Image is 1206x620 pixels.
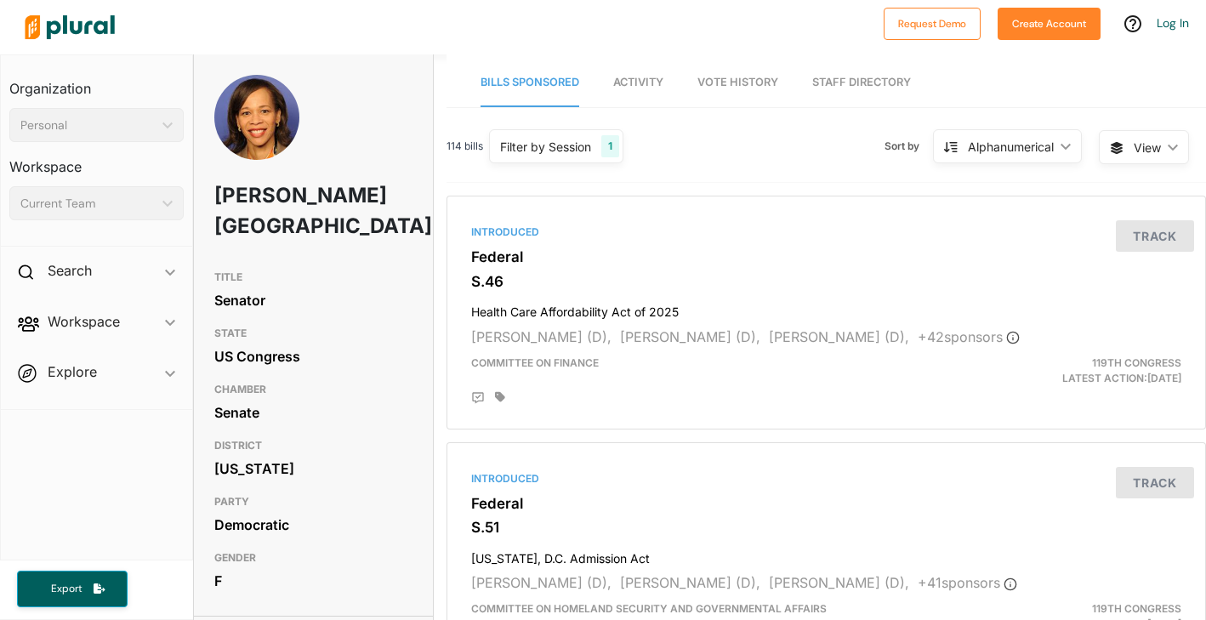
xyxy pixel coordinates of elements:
h3: PARTY [214,492,412,512]
a: Create Account [998,14,1101,31]
div: Introduced [471,471,1181,486]
span: View [1134,139,1161,156]
h4: [US_STATE], D.C. Admission Act [471,543,1181,566]
img: Headshot of Lisa Blunt Rochester [214,75,299,179]
div: Current Team [20,195,156,213]
span: [PERSON_NAME] (D), [471,328,612,345]
div: Latest Action: [DATE] [949,356,1194,386]
a: Bills Sponsored [481,59,579,107]
span: [PERSON_NAME] (D), [769,328,909,345]
span: Committee on Finance [471,356,599,369]
div: Introduced [471,225,1181,240]
div: Alphanumerical [968,138,1054,156]
span: [PERSON_NAME] (D), [471,574,612,591]
span: Sort by [885,139,933,154]
h3: CHAMBER [214,379,412,400]
span: Activity [613,76,663,88]
button: Export [17,571,128,607]
span: + 41 sponsor s [918,574,1017,591]
h3: GENDER [214,548,412,568]
div: Personal [20,117,156,134]
div: [US_STATE] [214,456,412,481]
span: 114 bills [447,139,483,154]
span: + 42 sponsor s [918,328,1020,345]
h3: S.46 [471,273,1181,290]
span: Export [39,582,94,596]
div: 1 [601,135,619,157]
h3: DISTRICT [214,435,412,456]
span: Vote History [697,76,778,88]
h4: Health Care Affordability Act of 2025 [471,297,1181,320]
div: Senate [214,400,412,425]
h1: [PERSON_NAME] [GEOGRAPHIC_DATA] [214,170,333,252]
div: Democratic [214,512,412,538]
button: Request Demo [884,8,981,40]
span: 119th Congress [1092,602,1181,615]
button: Track [1116,220,1194,252]
span: [PERSON_NAME] (D), [620,328,760,345]
div: US Congress [214,344,412,369]
h3: S.51 [471,519,1181,536]
h3: STATE [214,323,412,344]
span: [PERSON_NAME] (D), [769,574,909,591]
h3: Federal [471,495,1181,512]
button: Track [1116,467,1194,498]
div: Senator [214,287,412,313]
a: Activity [613,59,663,107]
a: Log In [1157,15,1189,31]
span: 119th Congress [1092,356,1181,369]
h3: Organization [9,64,184,101]
a: Vote History [697,59,778,107]
h3: TITLE [214,267,412,287]
div: F [214,568,412,594]
span: Bills Sponsored [481,76,579,88]
div: Filter by Session [500,138,591,156]
div: Add tags [495,391,505,403]
div: Add Position Statement [471,391,485,405]
span: [PERSON_NAME] (D), [620,574,760,591]
a: Staff Directory [812,59,911,107]
button: Create Account [998,8,1101,40]
h3: Federal [471,248,1181,265]
a: Request Demo [884,14,981,31]
h2: Search [48,261,92,280]
h3: Workspace [9,142,184,179]
span: Committee on Homeland Security and Governmental Affairs [471,602,827,615]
